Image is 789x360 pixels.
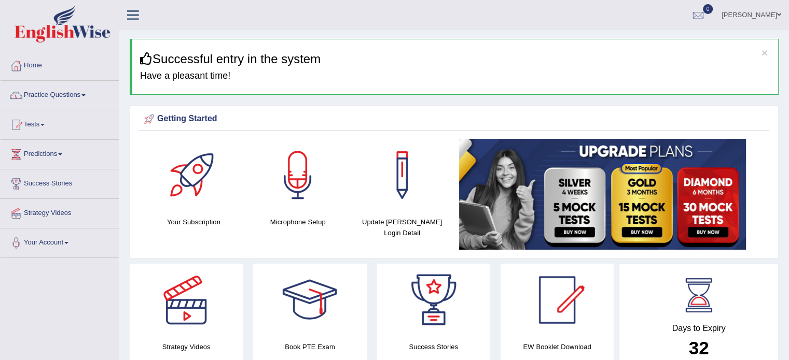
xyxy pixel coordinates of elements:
[142,111,767,127] div: Getting Started
[501,341,614,352] h4: EW Booklet Download
[140,52,770,66] h3: Successful entry in the system
[631,324,767,333] h4: Days to Expiry
[355,217,449,238] h4: Update [PERSON_NAME] Login Detail
[251,217,345,227] h4: Microphone Setup
[1,81,119,107] a: Practice Questions
[1,169,119,195] a: Success Stories
[147,217,241,227] h4: Your Subscription
[377,341,490,352] h4: Success Stories
[253,341,366,352] h4: Book PTE Exam
[140,71,770,81] h4: Have a pleasant time!
[762,47,768,58] button: ×
[459,139,746,250] img: small5.jpg
[130,341,243,352] h4: Strategy Videos
[1,228,119,254] a: Your Account
[1,51,119,77] a: Home
[1,199,119,225] a: Strategy Videos
[703,4,713,14] span: 0
[1,110,119,136] a: Tests
[689,338,709,358] b: 32
[1,140,119,166] a: Predictions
